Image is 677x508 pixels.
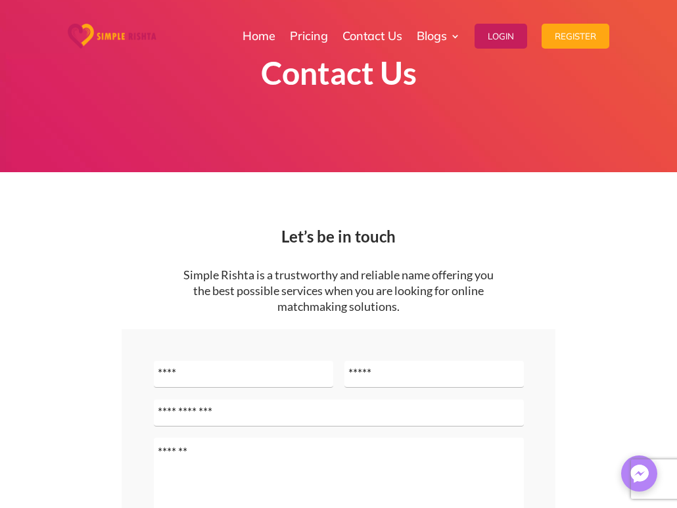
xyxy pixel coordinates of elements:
a: Home [243,3,275,69]
button: Login [475,24,527,49]
h2: Let’s be in touch [68,229,609,251]
a: Pricing [290,3,328,69]
a: Blogs [417,3,460,69]
button: Register [542,24,609,49]
p: Simple Rishta is a trustworthy and reliable name offering you the best possible services when you... [176,267,501,314]
a: Login [475,3,527,69]
a: Register [542,3,609,69]
a: Contact Us [342,3,402,69]
strong: Contact Us [261,54,417,91]
img: Messenger [626,461,653,487]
